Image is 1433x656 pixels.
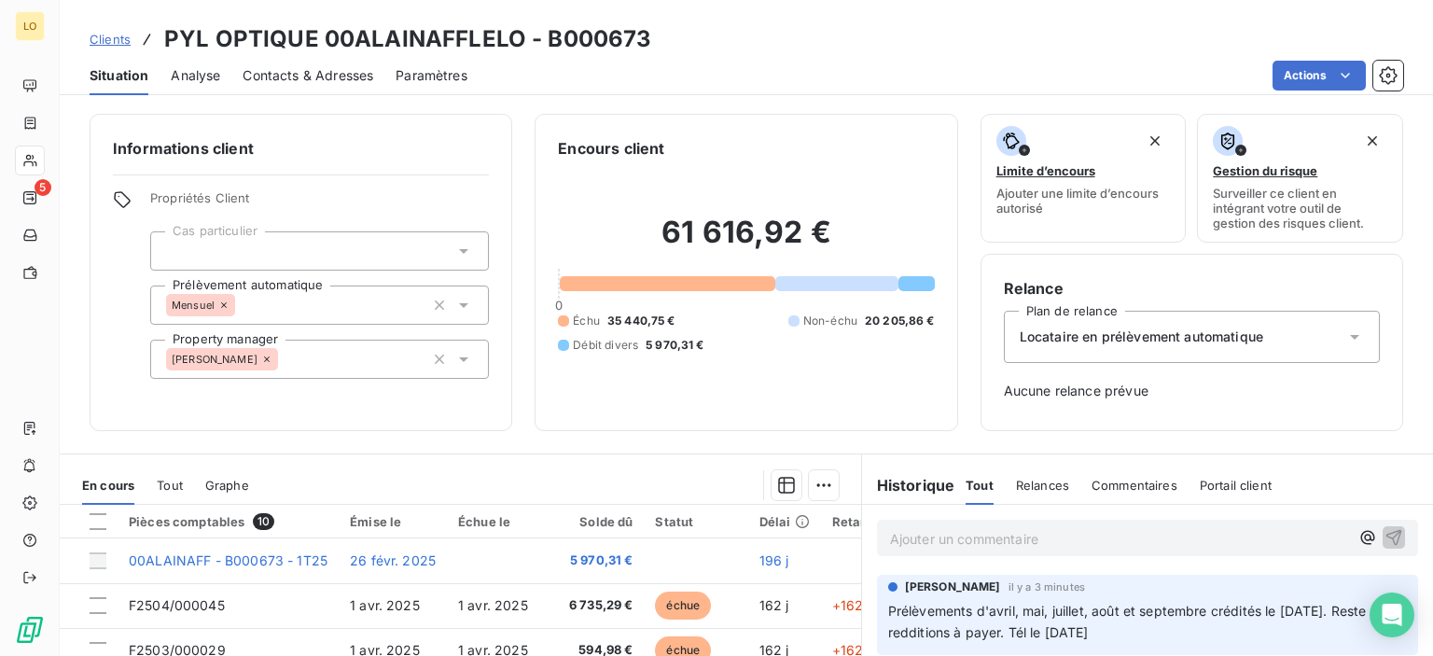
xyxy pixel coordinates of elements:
button: Actions [1273,61,1366,91]
span: Échu [573,313,600,329]
span: Clients [90,32,131,47]
span: Non-échu [803,313,857,329]
span: Graphe [205,478,249,493]
a: Clients [90,30,131,49]
span: 162 j [759,597,789,613]
div: Échue le [458,514,537,529]
span: Analyse [171,66,220,85]
span: 0 [555,298,563,313]
span: Contacts & Adresses [243,66,373,85]
span: 5 [35,179,51,196]
span: Gestion du risque [1213,163,1317,178]
h2: 61 616,92 € [558,214,934,270]
span: Portail client [1200,478,1272,493]
div: Open Intercom Messenger [1370,593,1414,637]
span: 26 févr. 2025 [350,552,436,568]
span: 00ALAINAFF - B000673 - 1T25 [129,552,327,568]
span: Aucune relance prévue [1004,382,1380,400]
span: Débit divers [573,337,638,354]
img: Logo LeanPay [15,615,45,645]
span: 1 avr. 2025 [458,597,528,613]
span: Tout [966,478,994,493]
span: il y a 3 minutes [1009,581,1085,593]
span: Mensuel [172,300,215,311]
span: Prélèvements d'avril, mai, juillet, août et septembre crédités le [DATE]. Reste les redditions à ... [888,603,1392,640]
h6: Historique [862,474,955,496]
h6: Informations client [113,137,489,160]
span: Limite d’encours [996,163,1095,178]
span: Paramètres [396,66,467,85]
h6: Relance [1004,277,1380,300]
span: 5 970,31 € [560,551,633,570]
span: Relances [1016,478,1069,493]
span: Propriétés Client [150,190,489,216]
span: En cours [82,478,134,493]
div: Statut [655,514,736,529]
span: 1 avr. 2025 [350,597,420,613]
span: 35 440,75 € [607,313,675,329]
input: Ajouter une valeur [278,351,293,368]
span: Surveiller ce client en intégrant votre outil de gestion des risques client. [1213,186,1387,230]
span: Ajouter une limite d’encours autorisé [996,186,1171,216]
span: 20 205,86 € [865,313,935,329]
h6: Encours client [558,137,664,160]
div: Retard [832,514,892,529]
div: Pièces comptables [129,513,327,530]
span: [PERSON_NAME] [905,579,1001,595]
h3: PYL OPTIQUE 00ALAINAFFLELO - B000673 [164,22,651,56]
div: Délai [759,514,810,529]
div: Émise le [350,514,436,529]
span: Tout [157,478,183,493]
span: échue [655,592,711,620]
div: LO [15,11,45,41]
span: Commentaires [1092,478,1177,493]
span: 10 [253,513,274,530]
span: Situation [90,66,148,85]
span: F2504/000045 [129,597,225,613]
button: Limite d’encoursAjouter une limite d’encours autorisé [981,114,1187,243]
span: 196 j [759,552,789,568]
span: [PERSON_NAME] [172,354,257,365]
span: Locataire en prélèvement automatique [1020,328,1263,346]
input: Ajouter une valeur [235,297,250,314]
span: +162 j [832,597,870,613]
span: 6 735,29 € [560,596,633,615]
input: Ajouter une valeur [166,243,181,259]
span: 5 970,31 € [646,337,704,354]
div: Solde dû [560,514,633,529]
button: Gestion du risqueSurveiller ce client en intégrant votre outil de gestion des risques client. [1197,114,1403,243]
